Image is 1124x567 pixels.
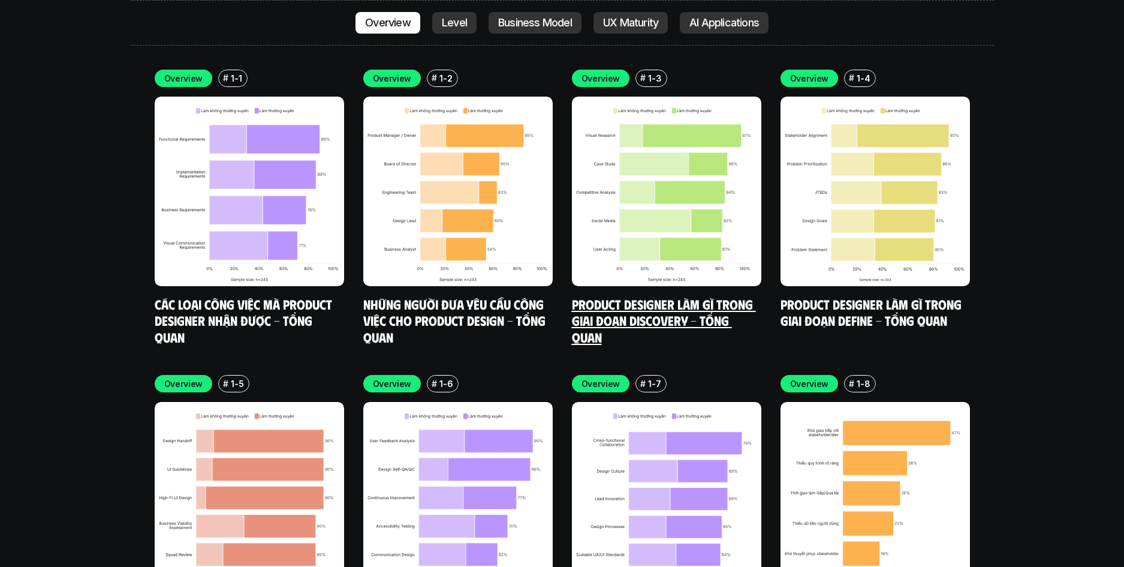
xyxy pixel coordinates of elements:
[593,12,668,34] a: UX Maturity
[581,72,620,85] p: Overview
[790,72,829,85] p: Overview
[363,296,549,345] a: Những người đưa yêu cầu công việc cho Product Design - Tổng quan
[603,17,658,29] p: UX Maturity
[223,73,228,82] h6: #
[432,73,437,82] h6: #
[640,73,646,82] h6: #
[581,377,620,390] p: Overview
[498,17,572,29] p: Business Model
[648,72,661,85] p: 1-3
[155,296,335,345] a: Các loại công việc mà Product Designer nhận được - Tổng quan
[432,379,437,388] h6: #
[857,377,870,390] p: 1-8
[231,377,243,390] p: 1-5
[849,379,854,388] h6: #
[857,72,870,85] p: 1-4
[648,377,661,390] p: 1-7
[439,377,453,390] p: 1-6
[432,12,477,34] a: Level
[355,12,420,34] a: Overview
[223,379,228,388] h6: #
[489,12,581,34] a: Business Model
[164,377,203,390] p: Overview
[231,72,242,85] p: 1-1
[365,17,411,29] p: Overview
[790,377,829,390] p: Overview
[439,72,452,85] p: 1-2
[640,379,646,388] h6: #
[689,17,759,29] p: AI Applications
[781,296,965,329] a: Product Designer làm gì trong giai đoạn Define - Tổng quan
[572,296,756,345] a: Product Designer làm gì trong giai đoạn Discovery - Tổng quan
[164,72,203,85] p: Overview
[849,73,854,82] h6: #
[373,377,412,390] p: Overview
[680,12,769,34] a: AI Applications
[373,72,412,85] p: Overview
[442,17,467,29] p: Level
